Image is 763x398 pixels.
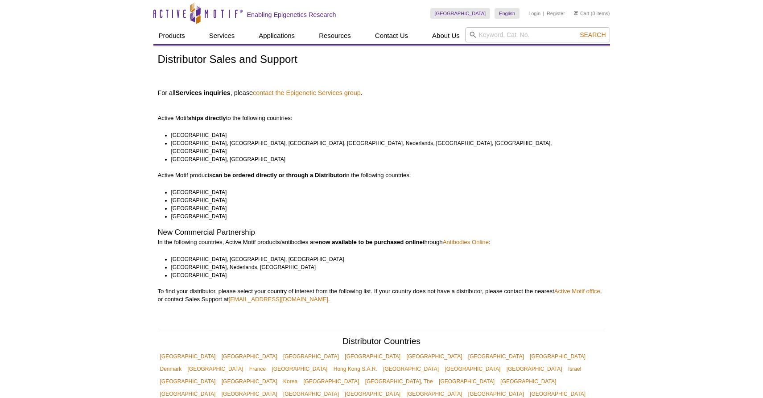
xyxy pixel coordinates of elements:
[281,375,300,388] a: Korea
[442,363,503,375] a: [GEOGRAPHIC_DATA]
[370,27,413,44] a: Contact Us
[158,54,606,66] h1: Distributor Sales and Support
[219,375,280,388] a: [GEOGRAPHIC_DATA]
[318,239,423,245] strong: now available to be purchased online
[171,131,598,139] li: [GEOGRAPHIC_DATA]
[381,363,441,375] a: [GEOGRAPHIC_DATA]
[574,8,610,19] li: (0 items)
[171,204,598,212] li: [GEOGRAPHIC_DATA]
[404,350,465,363] a: [GEOGRAPHIC_DATA]
[253,89,361,97] a: contact the Epigenetic Services group
[528,350,588,363] a: [GEOGRAPHIC_DATA]
[171,271,598,279] li: [GEOGRAPHIC_DATA]
[430,8,491,19] a: [GEOGRAPHIC_DATA]
[212,172,345,178] strong: can be ordered directly or through a Distributor
[495,8,520,19] a: English
[543,8,544,19] li: |
[437,375,497,388] a: [GEOGRAPHIC_DATA]
[158,89,606,97] h4: For all , please .
[158,363,184,375] a: Denmark
[158,171,606,179] p: Active Motif products in the following countries:
[574,10,590,17] a: Cart
[331,363,379,375] a: Hong Kong S.A.R.
[281,350,341,363] a: [GEOGRAPHIC_DATA]
[253,27,300,44] a: Applications
[158,287,606,303] p: To find your distributor, please select your country of interest from the following list. If your...
[313,27,356,44] a: Resources
[566,363,583,375] a: Israel
[186,363,246,375] a: [GEOGRAPHIC_DATA]
[247,11,336,19] h2: Enabling Epigenetics Research
[580,31,606,38] span: Search
[158,375,218,388] a: [GEOGRAPHIC_DATA]
[554,288,600,294] a: Active Motif office
[574,11,578,15] img: Your Cart
[188,115,226,121] strong: ships directly
[528,10,540,17] a: Login
[427,27,465,44] a: About Us
[247,363,268,375] a: France
[219,350,280,363] a: [GEOGRAPHIC_DATA]
[443,239,489,245] a: Antibodies Online
[158,350,218,363] a: [GEOGRAPHIC_DATA]
[204,27,240,44] a: Services
[171,263,598,271] li: [GEOGRAPHIC_DATA], Nederlands, [GEOGRAPHIC_DATA]
[547,10,565,17] a: Register
[229,296,329,303] a: [EMAIL_ADDRESS][DOMAIN_NAME]
[466,350,526,363] a: [GEOGRAPHIC_DATA]
[270,363,330,375] a: [GEOGRAPHIC_DATA]
[158,337,606,348] h2: Distributor Countries
[577,31,608,39] button: Search
[504,363,565,375] a: [GEOGRAPHIC_DATA]
[498,375,558,388] a: [GEOGRAPHIC_DATA]
[171,212,598,220] li: [GEOGRAPHIC_DATA]
[171,188,598,196] li: [GEOGRAPHIC_DATA]
[171,196,598,204] li: [GEOGRAPHIC_DATA]
[158,228,606,236] h2: New Commercial Partnership
[158,98,606,122] p: Active Motif to the following countries:
[171,139,598,155] li: [GEOGRAPHIC_DATA], [GEOGRAPHIC_DATA], [GEOGRAPHIC_DATA], [GEOGRAPHIC_DATA], Nederlands, [GEOGRAPH...
[171,155,598,163] li: [GEOGRAPHIC_DATA], [GEOGRAPHIC_DATA]
[342,350,403,363] a: [GEOGRAPHIC_DATA]
[301,375,361,388] a: [GEOGRAPHIC_DATA]
[153,27,190,44] a: Products
[363,375,435,388] a: [GEOGRAPHIC_DATA], The
[158,238,606,246] p: In the following countries, Active Motif products/antibodies are through :
[465,27,610,42] input: Keyword, Cat. No.
[171,255,598,263] li: [GEOGRAPHIC_DATA], [GEOGRAPHIC_DATA], [GEOGRAPHIC_DATA]
[175,89,230,96] strong: Services inquiries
